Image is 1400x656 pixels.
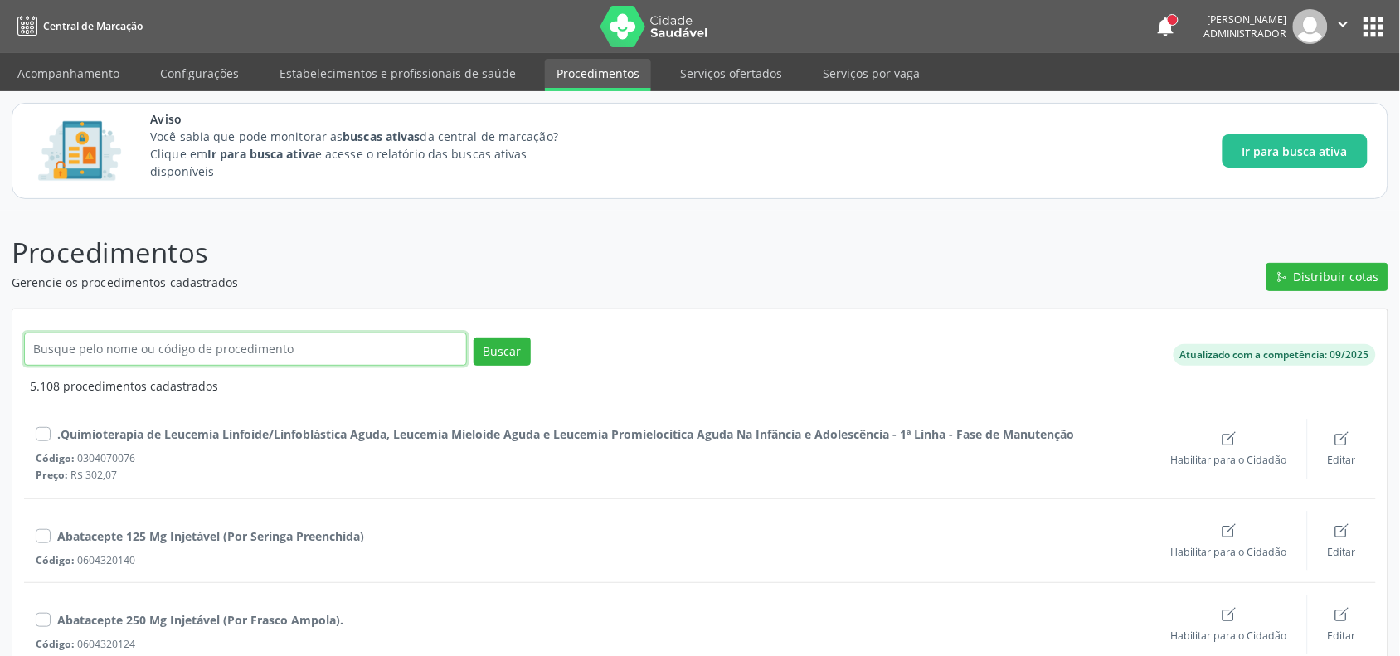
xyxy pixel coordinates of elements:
[1293,9,1328,44] img: img
[43,19,143,33] span: Central de Marcação
[1334,606,1350,623] ion-icon: create outline
[36,468,68,482] span: Preço:
[1334,430,1350,447] ion-icon: create outline
[1204,12,1287,27] div: [PERSON_NAME]
[12,12,143,40] a: Central de Marcação
[32,114,127,188] img: Imagem de CalloutCard
[1171,453,1287,467] span: Habilitar para o Cidadão
[1171,629,1287,643] span: Habilitar para o Cidadão
[12,274,975,291] p: Gerencie os procedimentos cadastrados
[1155,15,1178,38] button: notifications
[1334,15,1353,33] i: 
[668,59,794,88] a: Serviços ofertados
[1328,545,1356,559] span: Editar
[268,59,527,88] a: Estabelecimentos e profissionais de saúde
[474,338,531,366] button: Buscar
[1180,347,1369,362] div: Atualizado com a competência: 09/2025
[150,110,589,128] span: Aviso
[36,637,1151,651] div: 0604320124
[545,59,651,91] a: Procedimentos
[150,128,589,180] p: Você sabia que pode monitorar as da central de marcação? Clique em e acesse o relatório das busca...
[1171,545,1287,559] span: Habilitar para o Cidadão
[36,451,1151,465] div: 0304070076
[1359,12,1388,41] button: apps
[148,59,250,88] a: Configurações
[1204,27,1287,41] span: Administrador
[57,527,364,545] div: Abatacepte 125 Mg Injetável (Por Seringa Preenchida)
[1221,430,1237,447] ion-icon: create outline
[6,59,131,88] a: Acompanhamento
[1328,9,1359,44] button: 
[57,425,1074,443] div: .Quimioterapia de Leucemia Linfoide/Linfoblástica Aguda, Leucemia Mieloide Aguda e Leucemia Promi...
[36,451,75,465] span: Código:
[811,59,931,88] a: Serviços por vaga
[1328,629,1356,643] span: Editar
[207,146,315,162] strong: Ir para busca ativa
[1276,271,1288,283] ion-icon: git merge outline
[1266,263,1388,291] button: git merge outline Distribuir cotas
[57,611,343,629] div: Abatacepte 250 Mg Injetável (Por Frasco Ampola).
[1221,606,1237,623] ion-icon: create outline
[1221,522,1237,539] ion-icon: create outline
[30,377,1376,395] div: 5.108 procedimentos cadastrados
[1334,522,1350,539] ion-icon: create outline
[1223,134,1368,168] button: Ir para busca ativa
[36,553,1151,567] div: 0604320140
[343,129,420,144] strong: buscas ativas
[71,468,118,482] span: R$ 302,07
[12,232,975,274] p: Procedimentos
[36,553,75,567] span: Código:
[1242,143,1348,160] span: Ir para busca ativa
[1328,453,1356,467] span: Editar
[36,637,75,651] span: Código:
[1294,268,1379,285] span: Distribuir cotas
[24,333,467,366] input: Busque pelo nome ou código de procedimento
